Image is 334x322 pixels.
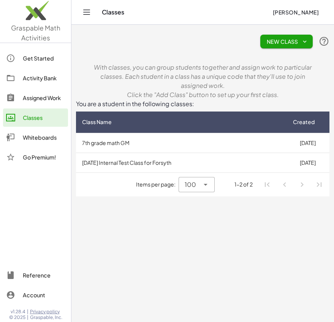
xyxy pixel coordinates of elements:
[23,133,65,142] div: Whiteboards
[3,69,68,87] a: Activity Bank
[293,118,315,126] span: Created
[266,5,325,19] button: [PERSON_NAME]
[11,24,60,42] span: Graspable Math Activities
[234,180,253,188] div: 1-2 of 2
[3,286,68,304] a: Account
[30,309,62,315] a: Privacy policy
[27,309,28,315] span: |
[286,153,329,172] td: [DATE]
[23,73,65,83] div: Activity Bank
[23,153,65,162] div: Go Premium!
[27,314,28,320] span: |
[286,133,329,153] td: [DATE]
[23,113,65,122] div: Classes
[82,118,112,126] span: Class Name
[76,153,286,172] td: [DATE] Internal Test Class for Forsyth
[185,180,196,189] span: 100
[89,63,317,90] p: With classes, you can group students together and assign work to particular classes. Each student...
[23,54,65,63] div: Get Started
[76,99,329,108] div: You are a student in the following classes:
[89,90,317,99] p: Click the "Add Class" button to set up your first class.
[23,271,65,280] div: Reference
[136,180,179,188] span: Items per page:
[3,89,68,107] a: Assigned Work
[23,93,65,102] div: Assigned Work
[81,6,93,18] button: Toggle navigation
[3,49,68,67] a: Get Started
[266,38,307,45] span: New Class
[23,290,65,300] div: Account
[3,266,68,284] a: Reference
[30,314,62,320] span: Graspable, Inc.
[3,128,68,147] a: Whiteboards
[76,133,286,153] td: 7th grade math GM
[9,314,25,320] span: © 2025
[260,35,313,48] button: New Class
[3,108,68,127] a: Classes
[11,309,25,315] span: v1.28.4
[272,9,319,16] span: [PERSON_NAME]
[259,176,328,193] nav: Pagination Navigation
